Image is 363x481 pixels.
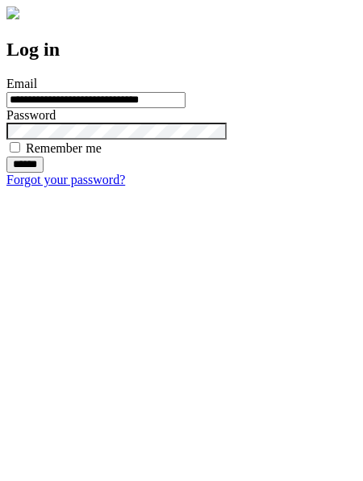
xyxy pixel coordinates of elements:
img: logo-4e3dc11c47720685a147b03b5a06dd966a58ff35d612b21f08c02c0306f2b779.png [6,6,19,19]
label: Password [6,108,56,122]
a: Forgot your password? [6,173,125,186]
label: Remember me [26,141,102,155]
label: Email [6,77,37,90]
h2: Log in [6,39,357,61]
